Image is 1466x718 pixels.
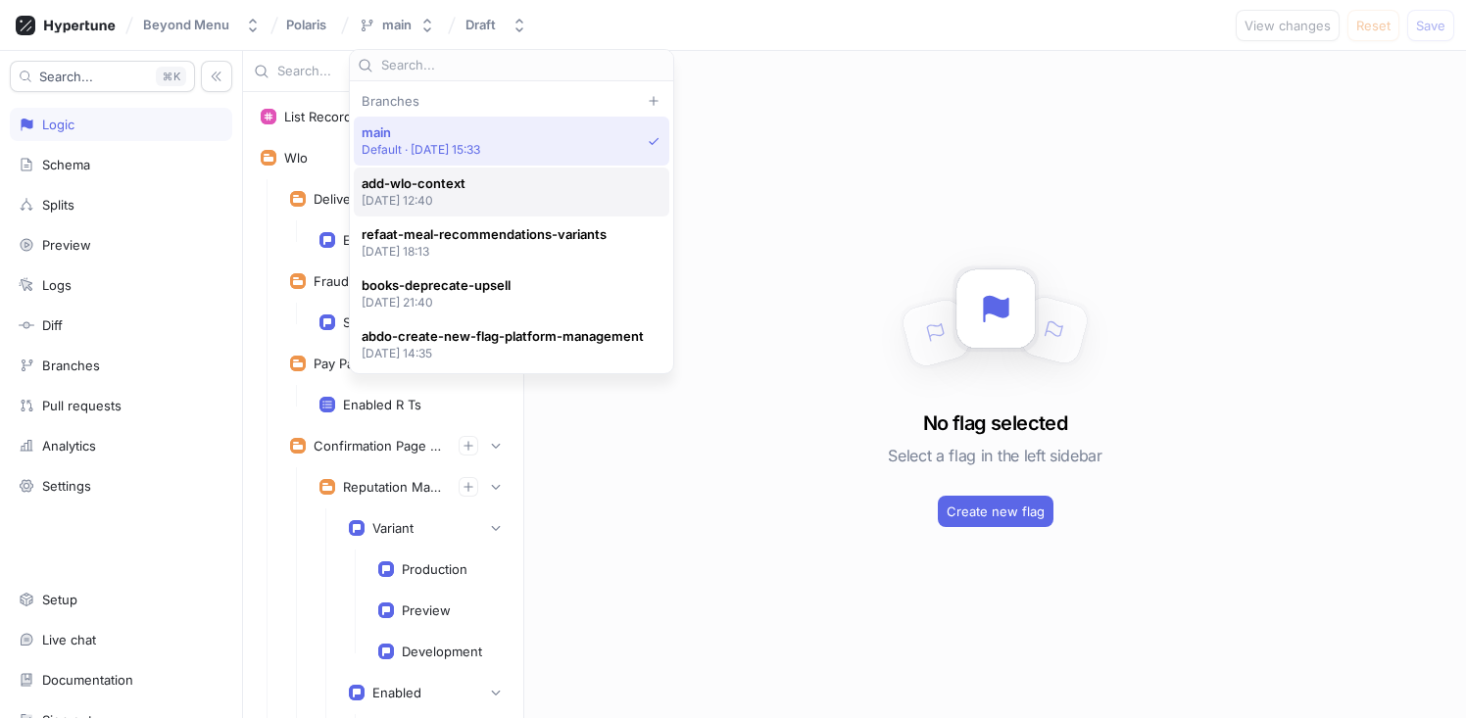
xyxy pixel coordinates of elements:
[156,67,186,86] div: K
[42,672,133,688] div: Documentation
[372,520,414,536] div: Variant
[143,17,229,33] div: Beyond Menu
[382,17,412,33] div: main
[1347,10,1399,41] button: Reset
[42,197,74,213] div: Splits
[135,9,269,41] button: Beyond Menu
[42,237,91,253] div: Preview
[947,505,1045,517] span: Create new flag
[354,93,669,109] div: Branches
[1356,20,1391,31] span: Reset
[362,124,481,141] span: main
[39,71,93,82] span: Search...
[362,175,465,192] span: add-wlo-context
[888,438,1101,473] h5: Select a flag in the left sidebar
[42,277,72,293] div: Logs
[938,496,1053,527] button: Create new flag
[284,109,423,124] div: List Recording Enabled
[1245,20,1331,31] span: View changes
[42,398,122,413] div: Pull requests
[372,685,421,700] div: Enabled
[362,243,607,260] p: [DATE] 18:13
[284,150,308,166] div: Wlo
[402,644,482,659] div: Development
[314,438,443,454] div: Confirmation Page Experiments
[465,17,496,33] div: Draft
[362,328,644,345] span: abdo-create-new-flag-platform-management
[42,117,74,132] div: Logic
[362,226,607,243] span: refaat-meal-recommendations-variants
[42,438,96,454] div: Analytics
[362,141,481,158] p: Default ‧ [DATE] 15:33
[343,397,421,412] div: Enabled R Ts
[381,56,665,75] input: Search...
[402,561,467,577] div: Production
[362,345,644,361] p: [DATE] 14:35
[351,9,443,41] button: main
[362,192,465,209] p: [DATE] 12:40
[1407,10,1454,41] button: Save
[10,663,232,696] a: Documentation
[42,157,90,172] div: Schema
[314,273,380,289] div: Fraud Prev
[1236,10,1340,41] button: View changes
[10,61,195,92] button: Search...K
[362,294,511,311] p: [DATE] 21:40
[286,18,326,31] span: Polaris
[923,408,1067,438] h3: No flag selected
[343,479,443,495] div: Reputation Management
[42,478,91,494] div: Settings
[42,632,96,647] div: Live chat
[362,277,511,294] span: books-deprecate-upsell
[314,356,357,371] div: Pay Pal
[314,191,437,207] div: Delivery Instructions
[277,62,476,81] input: Search...
[402,602,451,618] div: Preview
[458,9,535,41] button: Draft
[42,592,77,607] div: Setup
[1416,20,1445,31] span: Save
[42,358,100,373] div: Branches
[42,317,63,333] div: Diff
